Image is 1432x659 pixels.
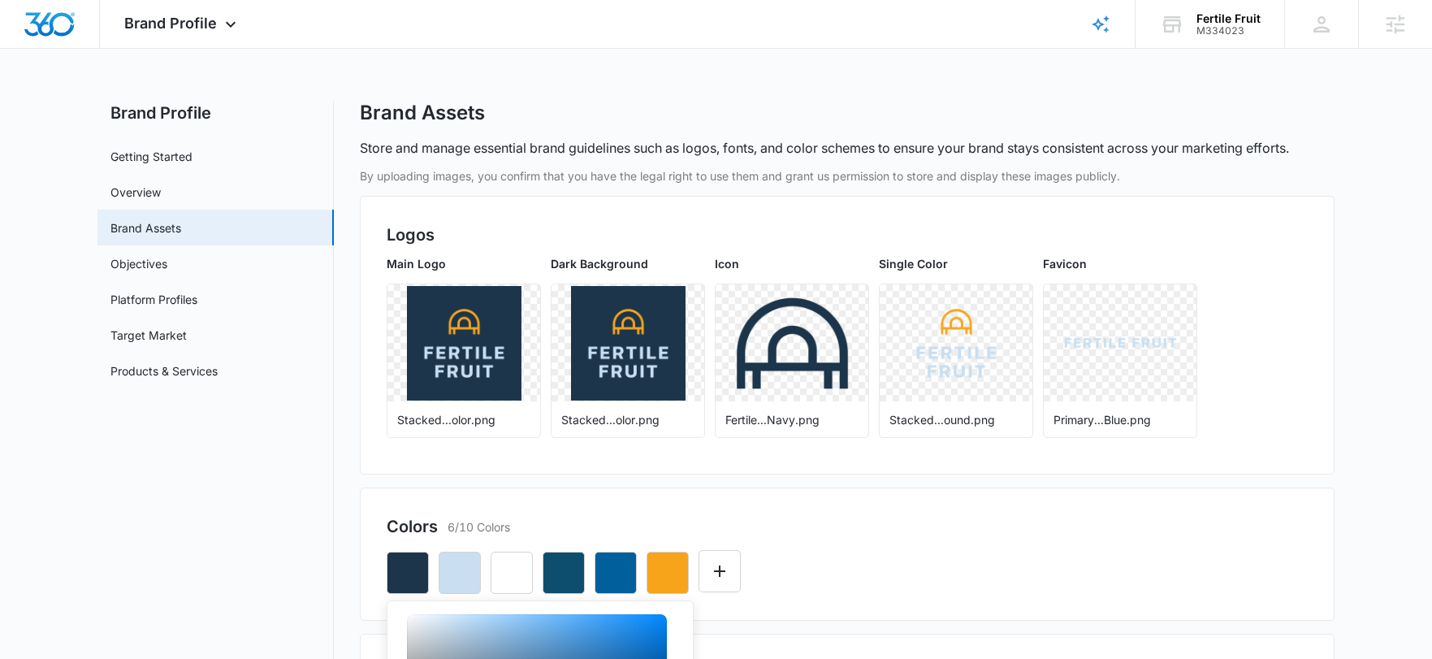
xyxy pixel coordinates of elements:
[387,514,438,539] h2: Colors
[110,148,193,165] a: Getting Started
[110,362,218,379] a: Products & Services
[110,327,187,344] a: Target Market
[1043,255,1197,272] p: Favicon
[725,411,859,428] p: Fertile...Navy.png
[110,255,167,272] a: Objectives
[110,291,197,308] a: Platform Profiles
[387,255,541,272] p: Main Logo
[1063,336,1178,349] img: User uploaded logo
[571,286,686,401] img: User uploaded logo
[110,219,181,236] a: Brand Assets
[397,411,530,428] p: Stacked...olor.png
[448,518,510,535] p: 6/10 Colors
[735,286,850,401] img: User uploaded logo
[110,184,161,201] a: Overview
[879,255,1033,272] p: Single Color
[360,138,1289,158] p: Store and manage essential brand guidelines such as logos, fonts, and color schemes to ensure you...
[899,286,1014,401] img: User uploaded logo
[561,411,694,428] p: Stacked...olor.png
[407,286,521,401] img: User uploaded logo
[699,550,741,592] button: Edit Color
[715,255,869,272] p: Icon
[124,15,217,32] span: Brand Profile
[1196,25,1261,37] div: account id
[97,101,334,125] h2: Brand Profile
[551,255,705,272] p: Dark Background
[360,167,1335,184] p: By uploading images, you confirm that you have the legal right to use them and grant us permissio...
[360,101,485,125] h1: Brand Assets
[1196,12,1261,25] div: account name
[1053,411,1187,428] p: Primary...Blue.png
[889,411,1023,428] p: Stacked...ound.png
[387,223,1308,247] h2: Logos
